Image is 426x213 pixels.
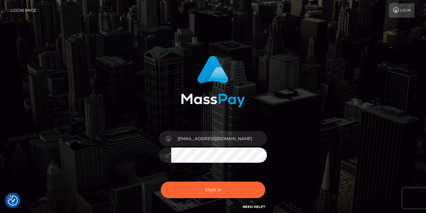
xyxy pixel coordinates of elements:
[171,131,267,146] input: Username...
[161,182,265,198] button: Sign in
[243,205,265,209] a: Need Help?
[8,195,18,206] button: Consent Preferences
[181,56,245,107] img: MassPay Login
[10,3,36,18] a: Login Page
[389,3,415,18] a: Login
[8,195,18,206] img: Revisit consent button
